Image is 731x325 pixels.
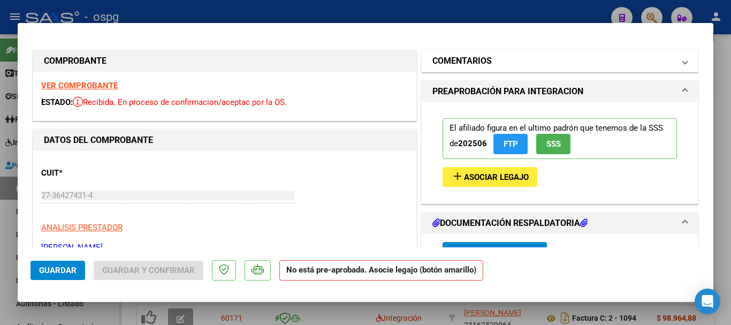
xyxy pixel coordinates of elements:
[443,242,547,262] button: Agregar Documento
[41,97,73,107] span: ESTADO:
[546,140,561,149] span: SSS
[695,289,720,314] div: Open Intercom Messenger
[41,81,118,90] a: VER COMPROBANTE
[41,241,408,254] p: [PERSON_NAME]
[39,266,77,275] span: Guardar
[31,261,85,280] button: Guardar
[41,167,151,179] p: CUIT
[432,85,583,98] h1: PREAPROBACIÓN PARA INTEGRACION
[41,223,123,232] span: ANALISIS PRESTADOR
[44,56,106,66] strong: COMPROBANTE
[536,134,570,154] button: SSS
[458,139,487,148] strong: 202506
[73,97,287,107] span: Recibida. En proceso de confirmacion/aceptac por la OS.
[432,217,588,230] h1: DOCUMENTACIÓN RESPALDATORIA
[422,50,698,72] mat-expansion-panel-header: COMENTARIOS
[504,140,518,149] span: FTP
[279,260,483,281] strong: No está pre-aprobada. Asocie legajo (botón amarillo)
[94,261,203,280] button: Guardar y Confirmar
[102,266,195,275] span: Guardar y Confirmar
[422,102,698,203] div: PREAPROBACIÓN PARA INTEGRACION
[443,167,537,187] button: Asociar Legajo
[44,135,153,145] strong: DATOS DEL COMPROBANTE
[451,170,464,183] mat-icon: add
[443,118,677,158] p: El afiliado figura en el ultimo padrón que tenemos de la SSS de
[432,55,492,67] h1: COMENTARIOS
[493,134,528,154] button: FTP
[422,81,698,102] mat-expansion-panel-header: PREAPROBACIÓN PARA INTEGRACION
[464,172,529,182] span: Asociar Legajo
[422,213,698,234] mat-expansion-panel-header: DOCUMENTACIÓN RESPALDATORIA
